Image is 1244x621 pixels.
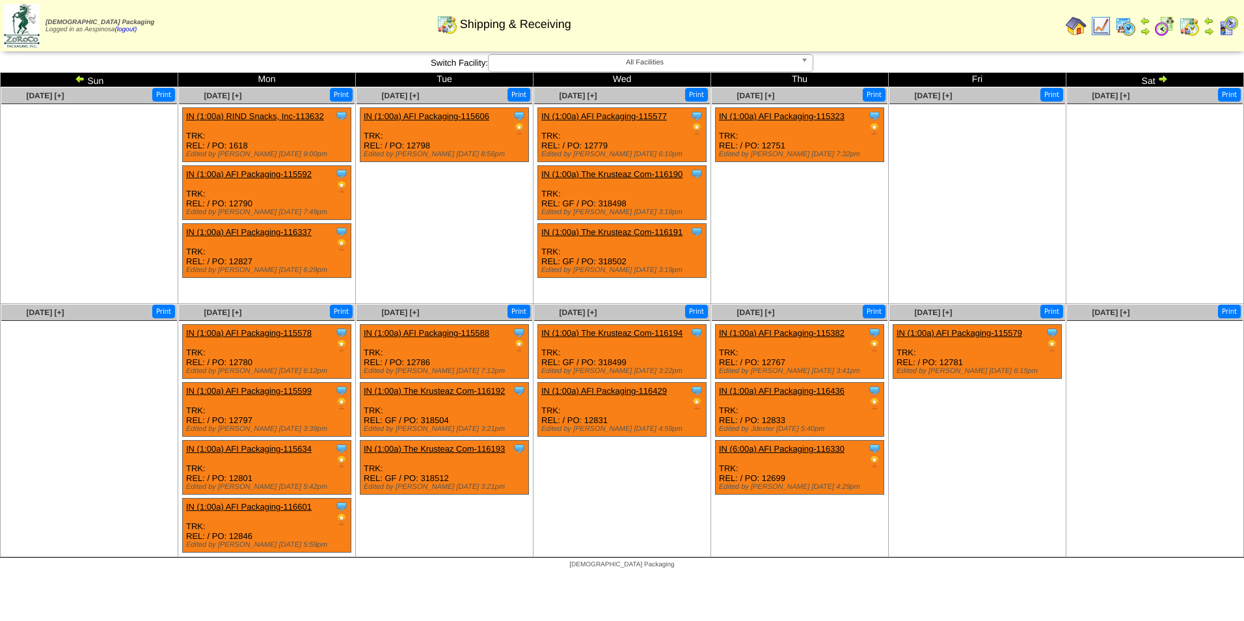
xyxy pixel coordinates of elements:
div: Edited by [PERSON_NAME] [DATE] 3:39pm [186,425,351,433]
img: PO [868,397,881,410]
button: Print [685,305,708,318]
a: IN (1:00a) AFI Packaging-115592 [186,169,312,179]
div: TRK: REL: / PO: 12767 [716,325,884,379]
img: calendarinout.gif [437,14,457,34]
div: Edited by [PERSON_NAME] [DATE] 6:12pm [186,367,351,375]
a: [DATE] [+] [1092,308,1129,317]
a: [DATE] [+] [914,91,952,100]
img: arrowright.gif [1140,26,1150,36]
div: Edited by [PERSON_NAME] [DATE] 3:19pm [541,266,706,274]
img: line_graph.gif [1090,16,1111,36]
div: TRK: REL: / PO: 12797 [183,383,351,437]
div: TRK: REL: / PO: 1618 [183,108,351,162]
img: PO [1046,339,1059,352]
button: Print [507,88,530,102]
a: [DATE] [+] [204,308,241,317]
div: TRK: REL: / PO: 12831 [538,383,707,437]
img: PO [868,339,881,352]
a: IN (1:00a) AFI Packaging-115382 [719,328,845,338]
img: arrowright.gif [1157,74,1168,84]
a: [DATE] [+] [204,91,241,100]
a: IN (1:00a) The Krusteaz Com-116194 [541,328,683,338]
img: calendarblend.gif [1154,16,1175,36]
a: IN (1:00a) The Krusteaz Com-116191 [541,227,683,237]
img: Tooltip [690,225,703,238]
div: TRK: REL: / PO: 12781 [893,325,1062,379]
a: IN (1:00a) AFI Packaging-116429 [541,386,667,396]
a: IN (6:00a) AFI Packaging-116330 [719,444,845,454]
a: IN (1:00a) AFI Packaging-115588 [364,328,489,338]
div: TRK: REL: GF / PO: 318499 [538,325,707,379]
div: TRK: REL: / PO: 12779 [538,108,707,162]
img: Tooltip [335,500,348,513]
img: arrowright.gif [1204,26,1214,36]
img: Tooltip [868,109,881,122]
img: Tooltip [513,326,526,339]
img: calendarinout.gif [1179,16,1200,36]
button: Print [152,88,175,102]
td: Sun [1,73,178,87]
img: calendarcustomer.gif [1218,16,1239,36]
img: PO [335,238,348,251]
a: [DATE] [+] [559,308,597,317]
span: Shipping & Receiving [460,18,571,31]
div: TRK: REL: GF / PO: 318512 [360,441,529,495]
img: PO [868,455,881,468]
button: Print [1218,305,1241,318]
img: Tooltip [335,167,348,180]
img: Tooltip [690,326,703,339]
div: Edited by [PERSON_NAME] [DATE] 3:18pm [541,208,706,216]
button: Print [152,305,175,318]
span: [DATE] [+] [737,308,774,317]
div: Edited by [PERSON_NAME] [DATE] 5:42pm [186,483,351,491]
div: Edited by [PERSON_NAME] [DATE] 6:10pm [541,150,706,158]
div: TRK: REL: / PO: 12780 [183,325,351,379]
button: Print [507,305,530,318]
button: Print [330,88,353,102]
a: IN (1:00a) AFI Packaging-115634 [186,444,312,454]
span: All Facilities [494,55,796,70]
img: PO [690,122,703,135]
img: Tooltip [513,442,526,455]
img: home.gif [1066,16,1087,36]
img: Tooltip [1046,326,1059,339]
div: Edited by [PERSON_NAME] [DATE] 6:15pm [897,367,1061,375]
img: PO [335,513,348,526]
img: PO [513,339,526,352]
div: TRK: REL: / PO: 12699 [716,441,884,495]
div: Edited by [PERSON_NAME] [DATE] 7:49pm [186,208,351,216]
td: Mon [178,73,356,87]
button: Print [685,88,708,102]
div: TRK: REL: / PO: 12827 [183,224,351,278]
img: Tooltip [335,384,348,397]
div: TRK: REL: / PO: 12801 [183,441,351,495]
img: PO [513,122,526,135]
a: IN (1:00a) AFI Packaging-116436 [719,386,845,396]
div: TRK: REL: / PO: 12833 [716,383,884,437]
div: Edited by Jdexter [DATE] 5:40pm [719,425,884,433]
span: [DATE] [+] [559,91,597,100]
a: [DATE] [+] [1092,91,1129,100]
a: [DATE] [+] [381,91,419,100]
div: Edited by [PERSON_NAME] [DATE] 5:59pm [186,541,351,549]
a: [DATE] [+] [26,91,64,100]
div: TRK: REL: GF / PO: 318502 [538,224,707,278]
a: [DATE] [+] [381,308,419,317]
img: PO [335,455,348,468]
img: arrowleft.gif [1140,16,1150,26]
img: zoroco-logo-small.webp [4,4,40,48]
a: IN (1:00a) The Krusteaz Com-116193 [364,444,505,454]
span: Logged in as Aespinosa [46,19,154,33]
button: Print [330,305,353,318]
div: Edited by [PERSON_NAME] [DATE] 7:32pm [719,150,884,158]
td: Tue [356,73,534,87]
td: Fri [889,73,1066,87]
